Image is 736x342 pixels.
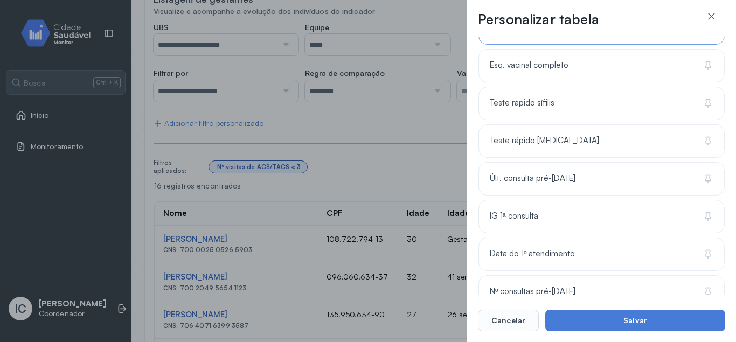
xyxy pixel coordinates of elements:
[490,173,575,184] span: Últ. consulta pré-[DATE]
[490,249,575,259] span: Data do 1º atendimento
[545,310,725,331] button: Salvar
[478,11,599,28] h3: Personalizar tabela
[478,310,539,331] button: Cancelar
[490,136,599,146] span: Teste rápido [MEDICAL_DATA]
[490,211,538,221] span: IG 1ª consulta
[490,60,568,71] span: Esq. vacinal completo
[490,98,554,108] span: Teste rápido sífilis
[490,287,575,297] span: Nº consultas pré-[DATE]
